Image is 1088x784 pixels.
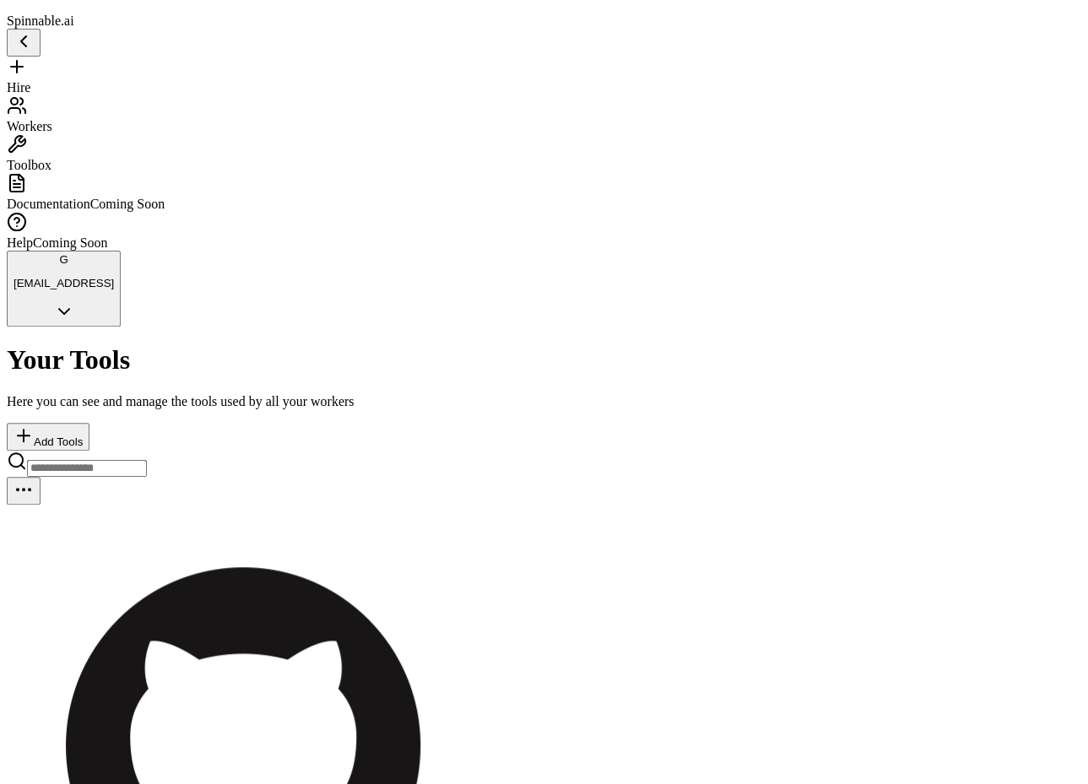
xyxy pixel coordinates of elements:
[90,197,165,211] span: Coming Soon
[59,253,68,266] span: G
[61,14,74,28] span: .ai
[14,277,114,289] p: [EMAIL_ADDRESS]
[7,251,121,327] button: G[EMAIL_ADDRESS]
[7,235,33,250] span: Help
[7,158,51,172] span: Toolbox
[7,80,30,95] span: Hire
[7,344,1081,376] h1: Your Tools
[7,119,52,133] span: Workers
[7,394,1081,409] p: Here you can see and manage the tools used by all your workers
[33,235,107,250] span: Coming Soon
[7,423,89,451] button: Add Tools
[7,197,90,211] span: Documentation
[7,14,74,28] span: Spinnable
